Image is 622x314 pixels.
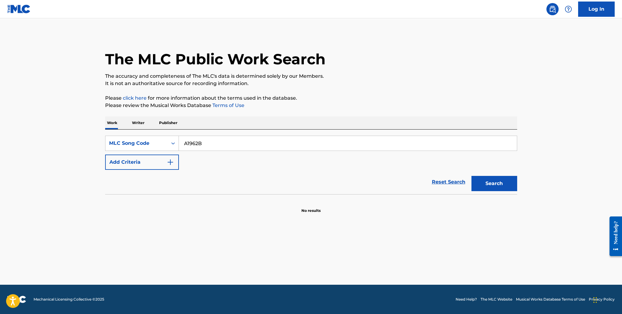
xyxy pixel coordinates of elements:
[456,297,477,302] a: Need Help?
[105,73,517,80] p: The accuracy and completeness of The MLC's data is determined solely by our Members.
[105,80,517,87] p: It is not an authoritative source for recording information.
[7,5,31,13] img: MLC Logo
[211,102,244,108] a: Terms of Use
[105,102,517,109] p: Please review the Musical Works Database
[471,176,517,191] button: Search
[562,3,574,15] div: Help
[589,297,615,302] a: Privacy Policy
[549,5,556,13] img: search
[105,95,517,102] p: Please for more information about the terms used in the database.
[130,116,146,129] p: Writer
[7,296,26,303] img: logo
[578,2,615,17] a: Log In
[565,5,572,13] img: help
[481,297,512,302] a: The MLC Website
[34,297,104,302] span: Mechanical Licensing Collective © 2025
[157,116,179,129] p: Publisher
[593,291,597,309] div: Drag
[592,285,622,314] iframe: Chat Widget
[105,136,517,194] form: Search Form
[546,3,559,15] a: Public Search
[605,212,622,261] iframe: Resource Center
[301,201,321,213] p: No results
[105,155,179,170] button: Add Criteria
[105,50,325,68] h1: The MLC Public Work Search
[516,297,585,302] a: Musical Works Database Terms of Use
[167,159,174,166] img: 9d2ae6d4665cec9f34b9.svg
[109,140,164,147] div: MLC Song Code
[123,95,147,101] a: click here
[429,175,468,189] a: Reset Search
[105,116,119,129] p: Work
